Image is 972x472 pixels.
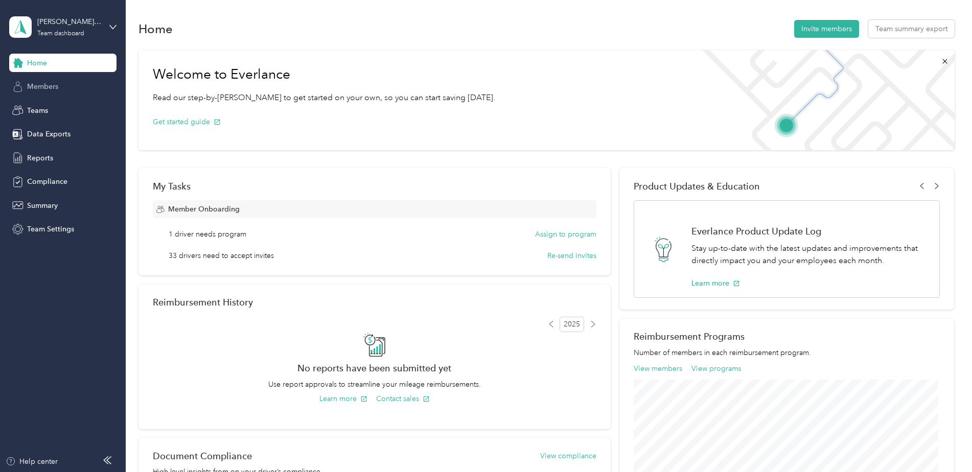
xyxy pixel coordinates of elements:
[153,181,596,192] div: My Tasks
[37,31,84,37] div: Team dashboard
[915,415,972,472] iframe: Everlance-gr Chat Button Frame
[27,58,47,68] span: Home
[634,347,940,358] p: Number of members in each reimbursement program.
[634,363,682,374] button: View members
[27,153,53,163] span: Reports
[27,105,48,116] span: Teams
[153,66,495,83] h1: Welcome to Everlance
[153,297,253,308] h2: Reimbursement History
[153,91,495,104] p: Read our step-by-[PERSON_NAME] to get started on your own, so you can start saving [DATE].
[153,116,221,127] button: Get started guide
[547,250,596,261] button: Re-send invites
[540,451,596,461] button: View compliance
[692,50,954,150] img: Welcome to everlance
[169,250,274,261] span: 33 drivers need to accept invites
[27,129,71,139] span: Data Exports
[169,229,246,240] span: 1 driver needs program
[868,20,955,38] button: Team summary export
[27,81,58,92] span: Members
[634,181,760,192] span: Product Updates & Education
[691,278,740,289] button: Learn more
[535,229,596,240] button: Assign to program
[138,23,173,34] h1: Home
[27,176,67,187] span: Compliance
[153,379,596,390] p: Use report approvals to streamline your mileage reimbursements.
[27,200,58,211] span: Summary
[319,393,367,404] button: Learn more
[691,363,741,374] button: View programs
[691,242,929,267] p: Stay up-to-date with the latest updates and improvements that directly impact you and your employ...
[376,393,430,404] button: Contact sales
[27,224,74,234] span: Team Settings
[37,16,101,27] div: [PERSON_NAME][EMAIL_ADDRESS][PERSON_NAME][DOMAIN_NAME]
[153,451,252,461] h2: Document Compliance
[168,204,240,215] span: Member Onboarding
[691,226,929,237] h1: Everlance Product Update Log
[6,456,58,467] button: Help center
[794,20,859,38] button: Invite members
[153,363,596,373] h2: No reports have been submitted yet
[634,331,940,342] h2: Reimbursement Programs
[560,317,584,332] span: 2025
